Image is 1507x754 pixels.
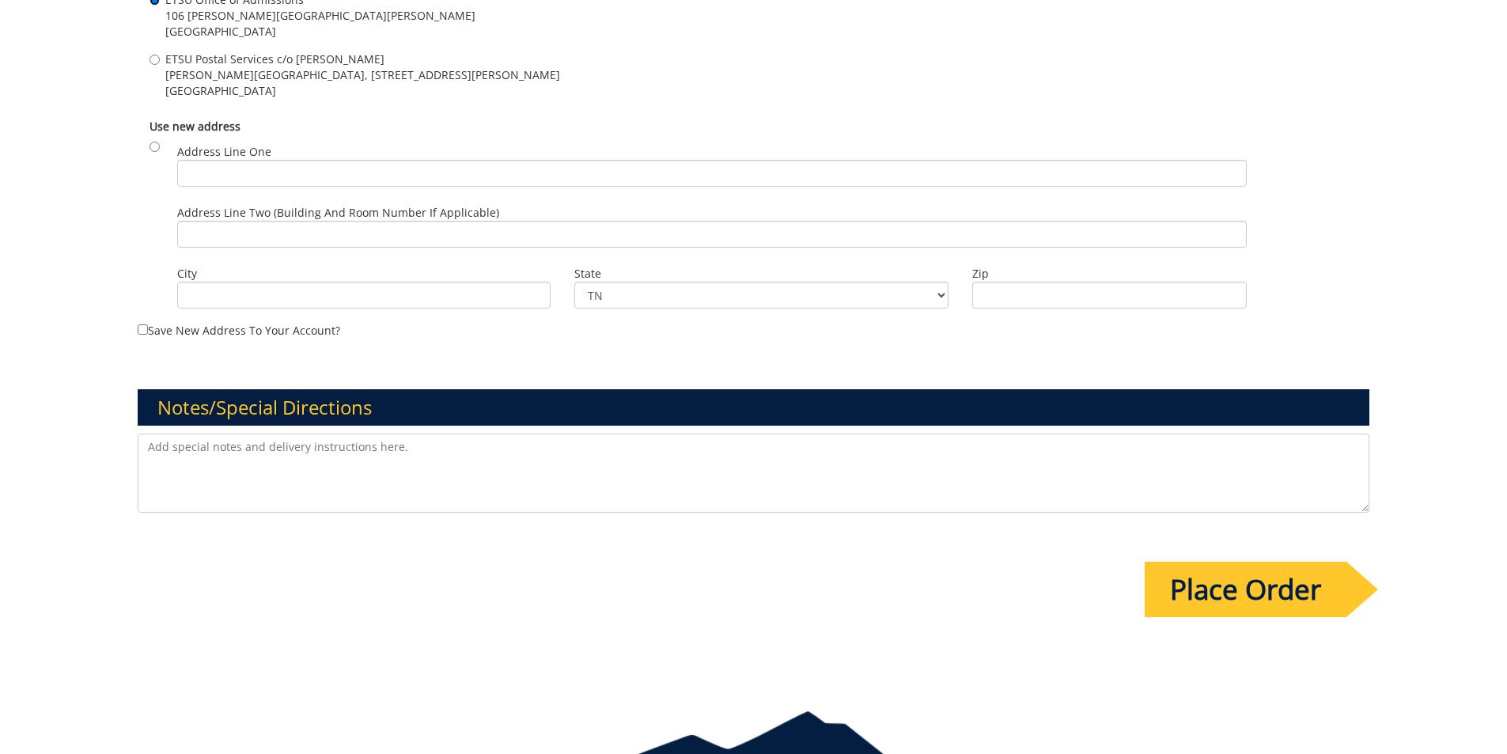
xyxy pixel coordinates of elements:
input: City [177,282,551,309]
span: [GEOGRAPHIC_DATA] [165,24,475,40]
input: Zip [972,282,1247,309]
b: Use new address [150,119,240,134]
label: Zip [972,266,1247,282]
span: ETSU Postal Services c/o [PERSON_NAME] [165,51,560,67]
input: Address Line One [177,160,1247,187]
span: 106 [PERSON_NAME][GEOGRAPHIC_DATA][PERSON_NAME] [165,8,475,24]
input: Save new address to your account? [138,324,148,335]
label: State [574,266,949,282]
span: [GEOGRAPHIC_DATA] [165,83,560,99]
h3: Notes/Special Directions [138,389,1370,426]
input: Address Line Two (Building and Room Number if applicable) [177,221,1247,248]
label: City [177,266,551,282]
input: Place Order [1145,562,1346,617]
input: ETSU Postal Services c/o [PERSON_NAME] [PERSON_NAME][GEOGRAPHIC_DATA], [STREET_ADDRESS][PERSON_NA... [150,55,160,65]
label: Address Line One [177,144,1247,187]
label: Address Line Two (Building and Room Number if applicable) [177,205,1247,248]
span: [PERSON_NAME][GEOGRAPHIC_DATA], [STREET_ADDRESS][PERSON_NAME] [165,67,560,83]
